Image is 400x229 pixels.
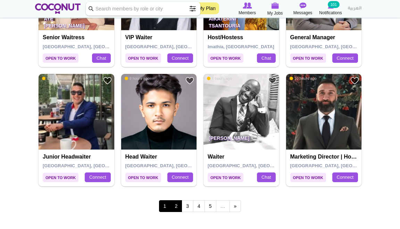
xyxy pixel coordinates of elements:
[290,53,326,63] span: Open to Work
[208,34,277,41] h4: Host/Hostess
[43,44,142,49] span: [GEOGRAPHIC_DATA], [GEOGRAPHIC_DATA]
[208,163,307,168] span: [GEOGRAPHIC_DATA], [GEOGRAPHIC_DATA]
[125,44,224,49] span: [GEOGRAPHIC_DATA], [GEOGRAPHIC_DATA]
[43,154,112,160] h4: Junior Headwaiter
[43,34,112,41] h4: Senior Waitress
[317,2,344,16] a: Notifications Notifications 101
[208,53,243,63] span: Open to Work
[125,76,150,81] span: 9 hours ago
[125,163,224,168] span: [GEOGRAPHIC_DATA], [GEOGRAPHIC_DATA]
[125,34,194,41] h4: VIP waiter
[230,200,241,212] a: next ›
[299,2,306,9] img: Messages
[125,53,161,63] span: Open to Work
[85,172,110,182] a: Connect
[257,172,275,182] a: Chat
[159,200,171,212] span: 1
[261,2,289,17] a: My Jobs My Jobs
[243,2,252,9] img: Browse Members
[185,76,194,85] a: Add to Favourites
[167,172,193,182] a: Connect
[92,53,110,63] a: Chat
[293,9,312,16] span: Messages
[319,9,342,16] span: Notifications
[170,200,182,212] a: 2
[257,53,275,63] a: Chat
[43,163,142,168] span: [GEOGRAPHIC_DATA], [GEOGRAPHIC_DATA]
[290,34,359,41] h4: General Manager
[268,76,277,85] a: Add to Favourites
[182,200,193,212] a: 3
[203,130,279,150] p: [PERSON_NAME]
[350,76,359,85] a: Add to Favourites
[35,3,81,14] img: Home
[125,154,194,160] h4: Head Waiter
[344,2,365,16] a: العربية
[205,200,216,212] a: 5
[208,173,243,182] span: Open to Work
[193,200,205,212] a: 4
[233,2,261,16] a: Browse Members Members
[208,44,274,49] span: Imathia, [GEOGRAPHIC_DATA]
[207,76,232,81] span: 6 hours ago
[328,1,340,8] small: 101
[103,76,112,85] a: Add to Favourites
[332,53,358,63] a: Connect
[194,2,219,14] a: My Plan
[289,2,317,16] a: Messages Messages
[290,173,326,182] span: Open to Work
[86,2,200,16] input: Search members by role or city
[328,2,334,9] img: Notifications
[43,53,78,63] span: Open to Work
[167,53,193,63] a: Connect
[267,10,283,17] span: My Jobs
[290,76,317,81] span: 10 hours ago
[216,200,230,212] span: …
[290,154,359,160] h4: Marketing Director | Hospitality | Real estate | Consultancy | FMCG | Trading | Healthcare
[208,154,277,160] h4: Waiter
[290,163,389,168] span: [GEOGRAPHIC_DATA], [GEOGRAPHIC_DATA]
[332,172,358,182] a: Connect
[125,173,161,182] span: Open to Work
[239,9,256,16] span: Members
[203,11,279,30] p: Aikaterini Tsantouria
[290,44,389,49] span: [GEOGRAPHIC_DATA], [GEOGRAPHIC_DATA]
[42,76,67,81] span: 9 hours ago
[271,2,279,9] img: My Jobs
[39,11,114,30] p: Aye [PERSON_NAME]
[43,173,78,182] span: Open to Work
